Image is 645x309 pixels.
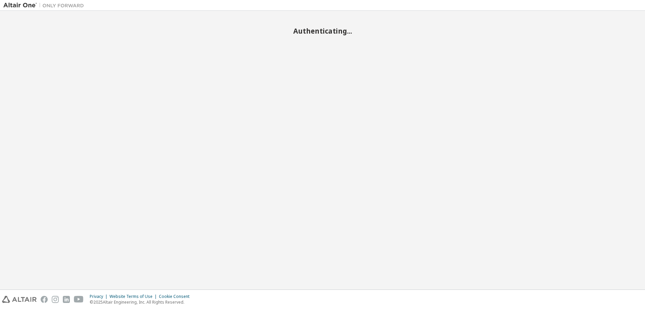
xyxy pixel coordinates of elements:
div: Cookie Consent [159,294,193,299]
img: linkedin.svg [63,296,70,303]
div: Website Terms of Use [110,294,159,299]
div: Privacy [90,294,110,299]
h2: Authenticating... [3,27,642,35]
p: © 2025 Altair Engineering, Inc. All Rights Reserved. [90,299,193,305]
img: altair_logo.svg [2,296,37,303]
img: facebook.svg [41,296,48,303]
img: instagram.svg [52,296,59,303]
img: Altair One [3,2,87,9]
img: youtube.svg [74,296,84,303]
